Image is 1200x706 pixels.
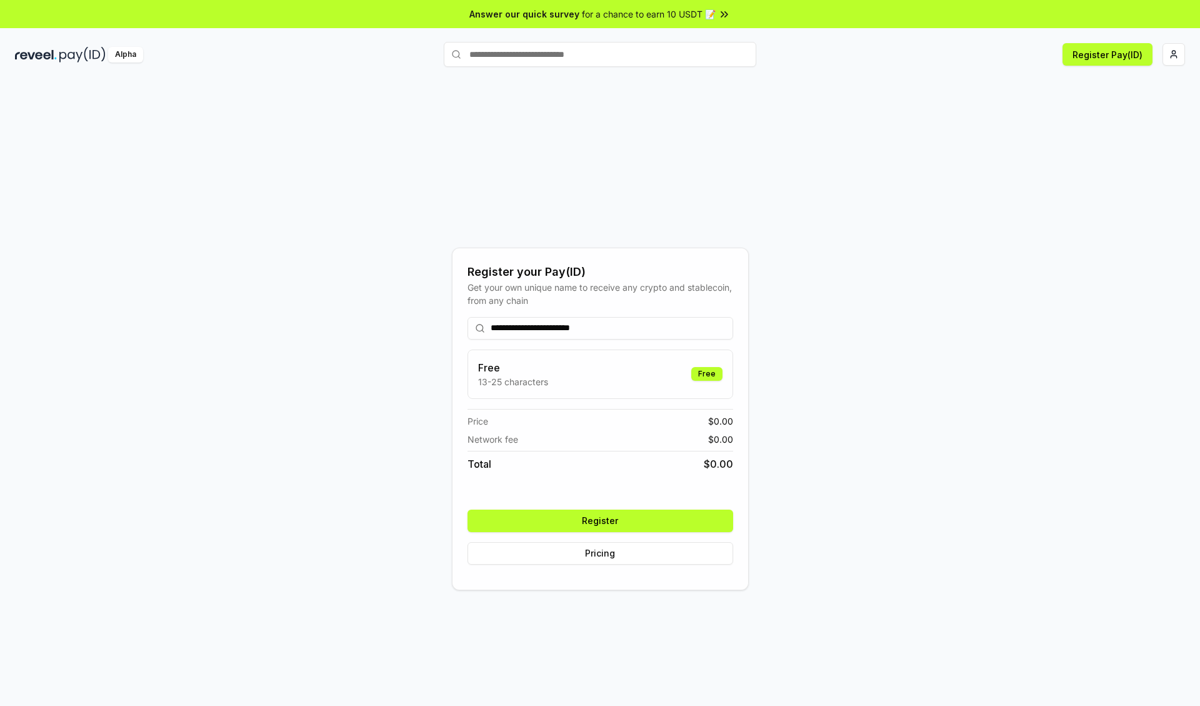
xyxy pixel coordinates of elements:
[467,263,733,281] div: Register your Pay(ID)
[478,375,548,388] p: 13-25 characters
[59,47,106,63] img: pay_id
[469,8,579,21] span: Answer our quick survey
[108,47,143,63] div: Alpha
[15,47,57,63] img: reveel_dark
[467,281,733,307] div: Get your own unique name to receive any crypto and stablecoin, from any chain
[1062,43,1152,66] button: Register Pay(ID)
[467,415,488,428] span: Price
[467,433,518,446] span: Network fee
[708,415,733,428] span: $ 0.00
[708,433,733,446] span: $ 0.00
[582,8,716,21] span: for a chance to earn 10 USDT 📝
[691,367,722,381] div: Free
[704,456,733,472] span: $ 0.00
[478,360,548,375] h3: Free
[467,456,491,472] span: Total
[467,542,733,565] button: Pricing
[467,510,733,532] button: Register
